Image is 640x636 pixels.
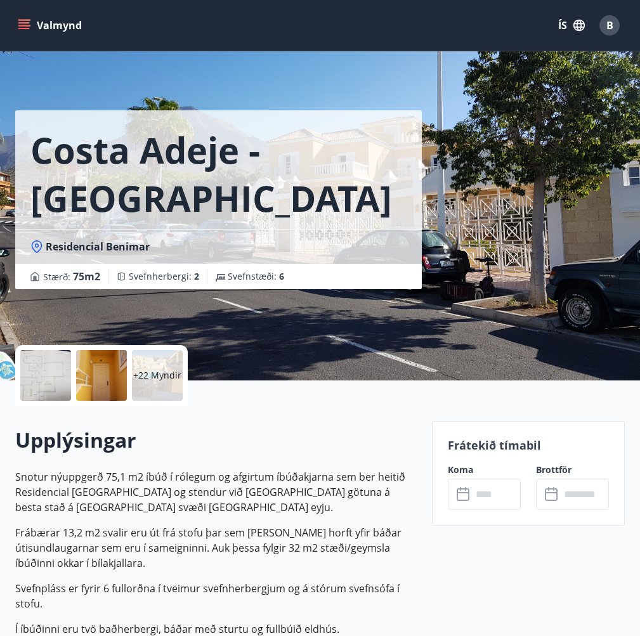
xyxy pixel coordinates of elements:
span: Svefnstæði : [228,270,284,283]
label: Brottför [536,464,609,476]
span: 75 m2 [73,269,100,283]
span: 6 [279,270,284,282]
span: Residencial Benimar [46,240,150,254]
p: +22 Myndir [133,369,181,382]
h2: Upplýsingar [15,426,417,454]
p: Snotur nýuppgerð 75,1 m2 íbúð í rólegum og afgirtum íbúðakjarna sem ber heitið Residencial [GEOGR... [15,469,417,515]
label: Koma [448,464,521,476]
button: menu [15,14,87,37]
h1: Costa Adeje -[GEOGRAPHIC_DATA] [30,126,407,222]
span: Stærð : [43,269,100,284]
p: Svefnpláss er fyrir 6 fullorðna í tveimur svefnherbergjum og á stórum svefnsófa í stofu. [15,581,417,611]
span: Svefnherbergi : [129,270,199,283]
span: B [606,18,613,32]
button: B [594,10,625,41]
button: ÍS [551,14,592,37]
p: Frátekið tímabil [448,437,609,453]
span: 2 [194,270,199,282]
p: Frábærar 13,2 m2 svalir eru út frá stofu þar sem [PERSON_NAME] horft yfir báðar útisundlaugarnar ... [15,525,417,571]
